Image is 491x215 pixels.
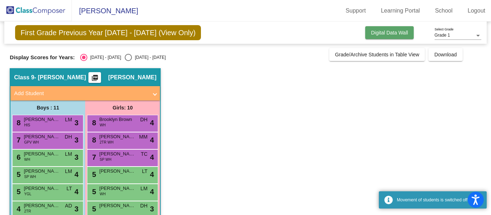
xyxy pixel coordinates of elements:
[65,168,72,175] span: LM
[24,202,60,209] span: [PERSON_NAME]
[65,202,72,210] span: AD
[14,74,34,81] span: Class 9
[100,140,113,145] span: 2TR WH
[397,197,481,203] div: Movement of students is switched off
[99,202,135,209] span: [PERSON_NAME]
[150,152,154,163] span: 4
[24,116,60,123] span: [PERSON_NAME]
[99,133,135,140] span: [PERSON_NAME]
[435,33,450,38] span: Grade 1
[24,133,60,140] span: [PERSON_NAME]
[150,135,154,145] span: 4
[74,152,78,163] span: 3
[428,48,462,61] button: Download
[88,72,101,83] button: Print Students Details
[85,101,160,115] div: Girls: 10
[74,135,78,145] span: 3
[66,185,72,192] span: LT
[100,157,111,162] span: SP WH
[80,54,166,61] mat-radio-group: Select an option
[434,52,456,57] span: Download
[108,74,156,81] span: [PERSON_NAME]
[429,5,458,17] a: School
[141,150,148,158] span: TC
[74,204,78,214] span: 3
[10,101,85,115] div: Boys : 11
[14,89,148,98] mat-panel-title: Add Student
[24,185,60,192] span: [PERSON_NAME]
[329,48,425,61] button: Grade/Archive Students in Table View
[15,25,201,40] span: First Grade Previous Year [DATE] - [DATE] (View Only)
[375,5,426,17] a: Learning Portal
[91,74,99,84] mat-icon: picture_as_pdf
[15,119,20,127] span: 8
[462,5,491,17] a: Logout
[24,168,60,175] span: [PERSON_NAME]
[140,116,147,123] span: DH
[150,186,154,197] span: 4
[24,191,31,197] span: YGL
[150,204,154,214] span: 3
[65,133,72,141] span: DH
[24,150,60,158] span: [PERSON_NAME]
[90,205,96,213] span: 5
[150,169,154,180] span: 4
[15,205,20,213] span: 4
[335,52,419,57] span: Grade/Archive Students in Table View
[99,185,135,192] span: [PERSON_NAME]
[139,133,147,141] span: MM
[24,174,36,179] span: SP WH
[24,157,30,162] span: WH
[15,170,20,178] span: 5
[24,122,30,128] span: HIS
[15,153,20,161] span: 6
[72,5,138,17] span: [PERSON_NAME]
[15,136,20,144] span: 7
[99,116,135,123] span: Brooklyn Brown
[100,191,106,197] span: WH
[140,202,147,210] span: DH
[99,168,135,175] span: [PERSON_NAME]
[34,74,86,81] span: - [PERSON_NAME]
[150,117,154,128] span: 4
[90,153,96,161] span: 7
[10,86,160,101] mat-expansion-panel-header: Add Student
[74,186,78,197] span: 4
[142,168,147,175] span: LT
[371,30,408,36] span: Digital Data Wall
[87,54,121,61] div: [DATE] - [DATE]
[141,185,147,192] span: LM
[99,150,135,158] span: [PERSON_NAME]
[365,26,414,39] button: Digital Data Wall
[90,188,96,196] span: 5
[65,116,72,123] span: LM
[24,140,39,145] span: GPV WH
[10,54,75,61] span: Display Scores for Years:
[340,5,372,17] a: Support
[90,136,96,144] span: 8
[100,122,106,128] span: WH
[90,119,96,127] span: 8
[90,170,96,178] span: 5
[65,150,72,158] span: LM
[24,209,31,214] span: 2TR
[74,117,78,128] span: 3
[74,169,78,180] span: 4
[132,54,166,61] div: [DATE] - [DATE]
[15,188,20,196] span: 5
